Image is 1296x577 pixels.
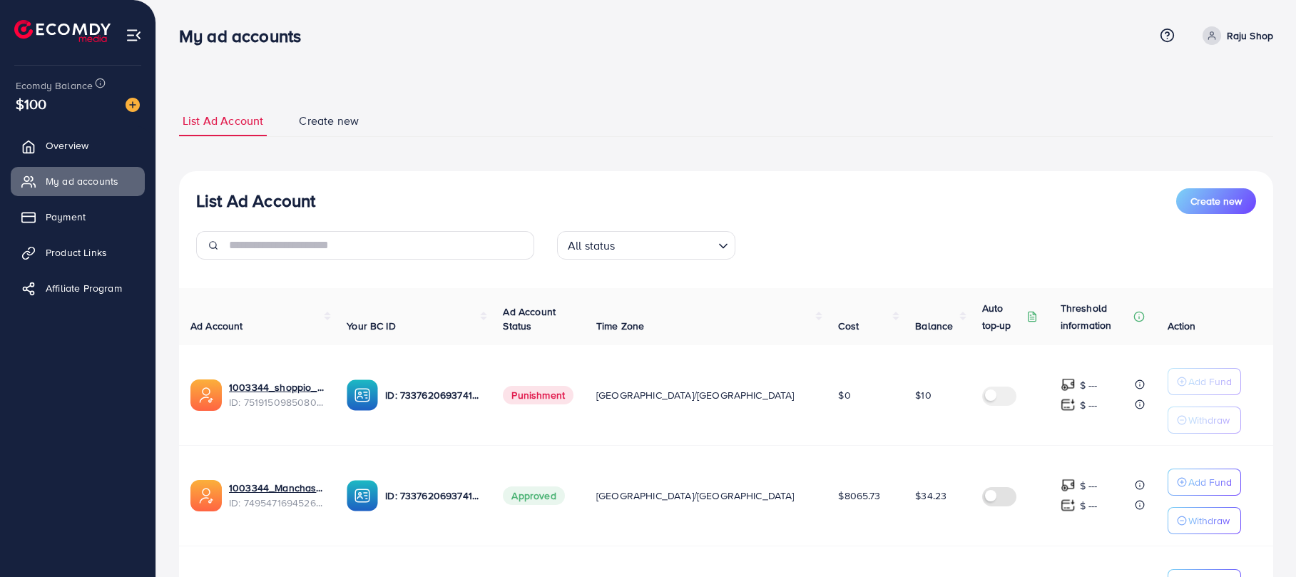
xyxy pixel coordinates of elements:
button: Add Fund [1168,469,1241,496]
img: top-up amount [1061,498,1076,513]
a: Overview [11,131,145,160]
span: $34.23 [915,489,947,503]
div: <span class='underline'>1003344_Manchaster_1745175503024</span></br>7495471694526988304 [229,481,324,510]
div: <span class='underline'>1003344_shoppio_1750688962312</span></br>7519150985080684551 [229,380,324,409]
span: ID: 7519150985080684551 [229,395,324,409]
p: $ --- [1080,477,1098,494]
span: Payment [46,210,86,224]
span: $0 [838,388,850,402]
button: Withdraw [1168,407,1241,434]
span: All status [565,235,618,256]
p: Withdraw [1188,512,1230,529]
button: Withdraw [1168,507,1241,534]
span: ID: 7495471694526988304 [229,496,324,510]
span: List Ad Account [183,113,263,129]
p: Threshold information [1061,300,1131,334]
p: $ --- [1080,377,1098,394]
p: Withdraw [1188,412,1230,429]
span: Ad Account [190,319,243,333]
span: Punishment [503,386,573,404]
h3: List Ad Account [196,190,315,211]
div: Search for option [557,231,735,260]
span: Your BC ID [347,319,396,333]
p: Raju Shop [1227,27,1273,44]
img: ic-ba-acc.ded83a64.svg [347,480,378,511]
button: Add Fund [1168,368,1241,395]
p: Add Fund [1188,373,1232,390]
a: My ad accounts [11,167,145,195]
span: Create new [299,113,359,129]
img: logo [14,20,111,42]
img: ic-ba-acc.ded83a64.svg [347,379,378,411]
a: Product Links [11,238,145,267]
p: $ --- [1080,497,1098,514]
span: Approved [503,486,564,505]
span: Time Zone [596,319,644,333]
span: Ad Account Status [503,305,556,333]
p: Auto top-up [982,300,1024,334]
p: Add Fund [1188,474,1232,491]
span: Overview [46,138,88,153]
span: Action [1168,319,1196,333]
span: $8065.73 [838,489,880,503]
h3: My ad accounts [179,26,312,46]
input: Search for option [620,233,713,256]
a: 1003344_shoppio_1750688962312 [229,380,324,394]
button: Create new [1176,188,1256,214]
span: Cost [838,319,859,333]
span: Ecomdy Balance [16,78,93,93]
span: Affiliate Program [46,281,122,295]
span: My ad accounts [46,174,118,188]
img: ic-ads-acc.e4c84228.svg [190,480,222,511]
span: $100 [16,93,47,114]
img: ic-ads-acc.e4c84228.svg [190,379,222,411]
a: Raju Shop [1197,26,1273,45]
a: Affiliate Program [11,274,145,302]
img: image [126,98,140,112]
img: menu [126,27,142,44]
img: top-up amount [1061,377,1076,392]
p: ID: 7337620693741338625 [385,387,480,404]
span: Product Links [46,245,107,260]
iframe: Chat [1235,513,1285,566]
img: top-up amount [1061,397,1076,412]
a: 1003344_Manchaster_1745175503024 [229,481,324,495]
p: $ --- [1080,397,1098,414]
img: top-up amount [1061,478,1076,493]
span: $10 [915,388,931,402]
span: Balance [915,319,953,333]
span: Create new [1190,194,1242,208]
span: [GEOGRAPHIC_DATA]/[GEOGRAPHIC_DATA] [596,489,795,503]
span: [GEOGRAPHIC_DATA]/[GEOGRAPHIC_DATA] [596,388,795,402]
p: ID: 7337620693741338625 [385,487,480,504]
a: Payment [11,203,145,231]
